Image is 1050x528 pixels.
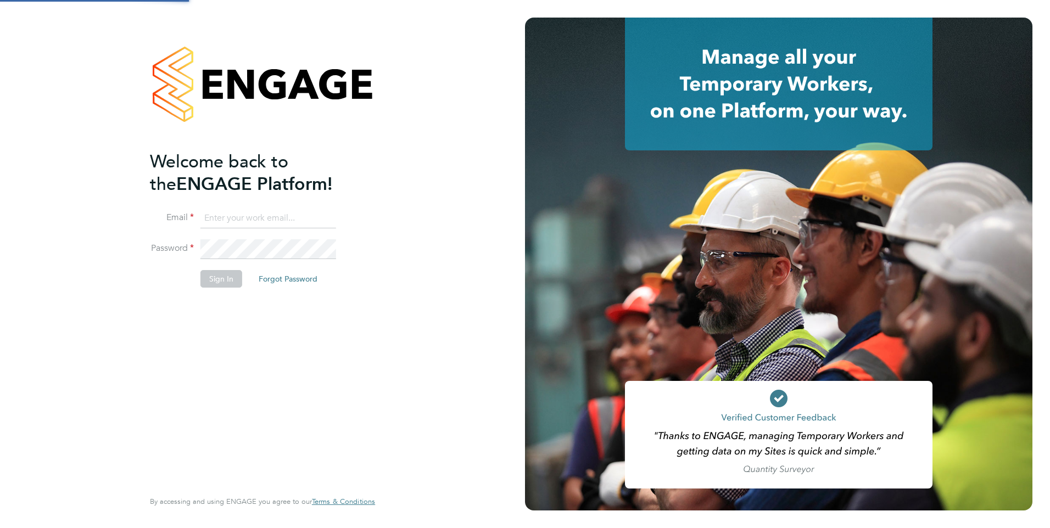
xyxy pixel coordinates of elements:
button: Forgot Password [250,270,326,288]
label: Email [150,212,194,223]
a: Terms & Conditions [312,497,375,506]
span: Terms & Conditions [312,497,375,506]
h2: ENGAGE Platform! [150,150,364,195]
span: By accessing and using ENGAGE you agree to our [150,497,375,506]
label: Password [150,243,194,254]
button: Sign In [200,270,242,288]
input: Enter your work email... [200,209,336,228]
span: Welcome back to the [150,151,288,195]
